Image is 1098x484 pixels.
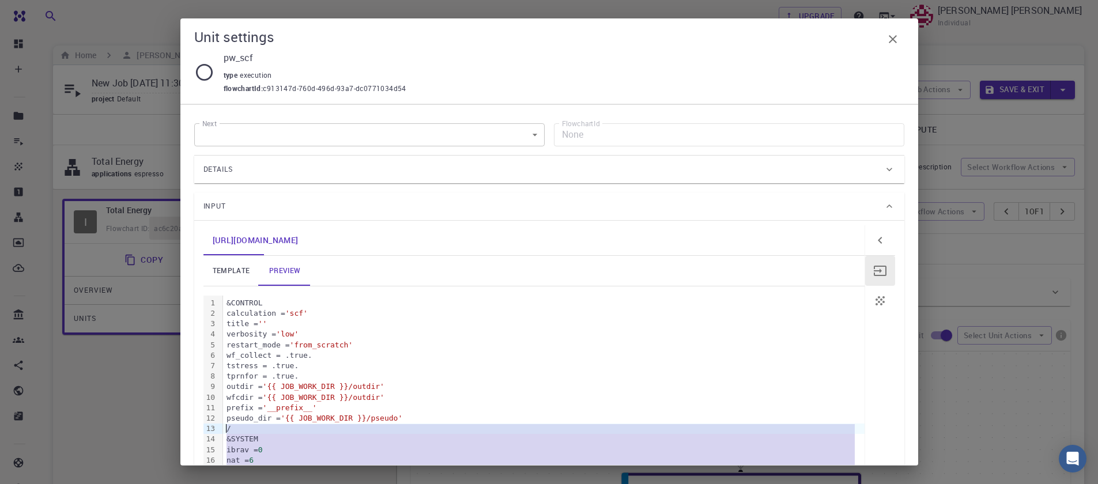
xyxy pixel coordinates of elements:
p: pw_scf [224,51,895,65]
span: 6 [249,456,254,464]
div: wfcdir = [223,392,865,403]
a: Double-click to edit [203,225,308,255]
div: 10 [203,392,217,403]
div: Open Intercom Messenger [1059,445,1086,472]
span: type [224,70,240,80]
span: Input [203,197,227,215]
span: '{{ JOB_WORK_DIR }}/outdir' [263,393,384,402]
h5: Unit settings [194,28,274,46]
div: prefix = [223,403,865,413]
div: 16 [203,455,217,466]
div: 11 [203,403,217,413]
span: '{{ JOB_WORK_DIR }}/pseudo' [281,414,402,422]
span: 0 [258,445,263,454]
div: verbosity = [223,329,865,339]
div: title = [223,319,865,329]
label: Next [202,119,217,128]
div: 14 [203,434,217,444]
span: execution [240,70,277,80]
span: '{{ JOB_WORK_DIR }}/outdir' [263,382,384,391]
div: / [223,423,865,434]
div: 6 [203,350,217,361]
div: 5 [203,340,217,350]
a: template [203,256,259,286]
span: Details [203,160,233,179]
span: 'from_scratch' [290,341,353,349]
div: 2 [203,308,217,319]
div: 15 [203,445,217,455]
a: preview [259,256,311,286]
div: nat = [223,455,865,466]
label: FlowchartId [562,119,600,128]
div: ibrav = [223,445,865,455]
div: 4 [203,329,217,339]
span: 'low' [276,330,299,338]
div: 3 [203,319,217,329]
div: &SYSTEM [223,434,865,444]
div: Input [194,192,904,220]
div: 7 [203,361,217,371]
div: restart_mode = [223,340,865,350]
div: tprnfor = .true. [223,371,865,381]
div: outdir = [223,381,865,392]
div: 12 [203,413,217,423]
div: 1 [203,298,217,308]
span: 'scf' [285,309,308,317]
span: '' [258,319,267,328]
div: Details [194,156,904,183]
div: calculation = [223,308,865,319]
div: 9 [203,381,217,392]
div: tstress = .true. [223,361,865,371]
div: wf_collect = .true. [223,350,865,361]
span: '__prefix__' [263,403,317,412]
div: &CONTROL [223,298,865,308]
span: c913147d-760d-496d-93a7-dc0771034d54 [263,83,406,94]
div: 8 [203,371,217,381]
span: flowchartId : [224,83,263,94]
div: 13 [203,423,217,434]
div: pseudo_dir = [223,413,865,423]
